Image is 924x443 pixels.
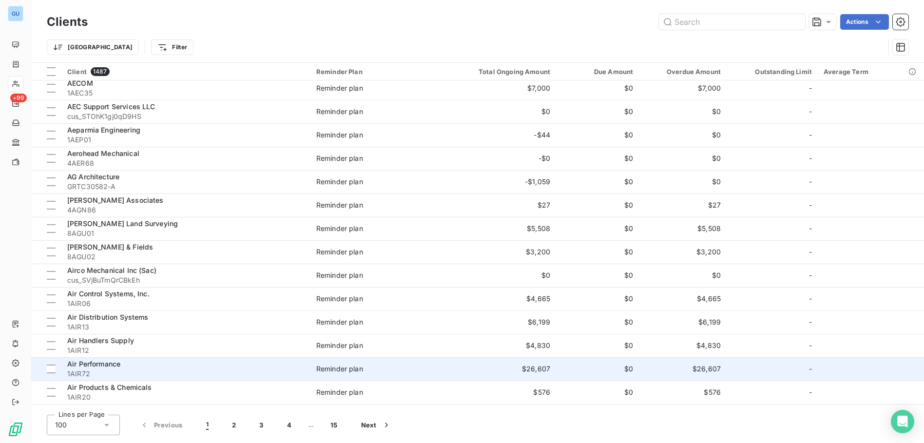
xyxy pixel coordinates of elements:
[47,13,88,31] h3: Clients
[659,14,805,30] input: Search
[639,170,727,193] td: $0
[639,193,727,217] td: $27
[67,158,305,168] span: 4AER68
[67,369,305,379] span: 1AIR72
[67,392,305,402] span: 1AIR20
[639,123,727,147] td: $0
[8,96,23,111] a: +99
[556,77,639,100] td: $0
[319,415,349,435] button: 15
[67,173,119,181] span: AG Architecture
[445,404,556,427] td: -$64
[445,217,556,240] td: $5,508
[206,420,209,430] span: 1
[732,68,812,76] div: Outstanding Limit
[445,240,556,264] td: $3,200
[809,83,812,93] span: -
[639,404,727,427] td: $0
[451,68,550,76] div: Total Ongoing Amount
[445,100,556,123] td: $0
[67,360,120,368] span: Air Performance
[67,346,305,355] span: 1AIR12
[639,240,727,264] td: $3,200
[556,123,639,147] td: $0
[67,406,91,415] span: Airside
[67,182,305,192] span: GRTC30582-A
[316,247,363,257] div: Reminder plan
[316,154,363,163] div: Reminder plan
[809,200,812,210] span: -
[556,240,639,264] td: $0
[445,170,556,193] td: -$1,059
[8,6,23,21] div: GU
[67,88,305,98] span: 1AEC35
[91,67,110,76] span: 1487
[67,383,152,391] span: Air Products & Chemicals
[67,112,305,121] span: cus_STOhK1gj0qD9HS
[556,287,639,310] td: $0
[809,341,812,350] span: -
[316,83,363,93] div: Reminder plan
[445,357,556,381] td: $26,607
[645,68,721,76] div: Overdue Amount
[562,68,633,76] div: Due Amount
[639,310,727,334] td: $6,199
[445,334,556,357] td: $4,830
[556,310,639,334] td: $0
[445,287,556,310] td: $4,665
[556,334,639,357] td: $0
[67,275,305,285] span: cus_SVjBuTmQrCBkEh
[809,154,812,163] span: -
[67,102,155,111] span: AEC Support Services LLC
[10,94,27,102] span: +99
[840,14,889,30] button: Actions
[809,364,812,374] span: -
[316,107,363,116] div: Reminder plan
[47,39,139,55] button: [GEOGRAPHIC_DATA]
[809,270,812,280] span: -
[194,415,220,435] button: 1
[639,100,727,123] td: $0
[67,322,305,332] span: 1AIR13
[639,264,727,287] td: $0
[67,289,150,298] span: Air Control Systems, Inc.
[639,334,727,357] td: $4,830
[556,217,639,240] td: $0
[67,299,305,308] span: 1AIR06
[316,317,363,327] div: Reminder plan
[349,415,403,435] button: Next
[556,264,639,287] td: $0
[556,404,639,427] td: $0
[639,287,727,310] td: $4,665
[556,193,639,217] td: $0
[639,217,727,240] td: $5,508
[445,264,556,287] td: $0
[316,270,363,280] div: Reminder plan
[316,200,363,210] div: Reminder plan
[809,224,812,233] span: -
[67,252,305,262] span: 8AGU02
[67,219,178,228] span: [PERSON_NAME] Land Surveying
[67,196,164,204] span: [PERSON_NAME] Associates
[556,170,639,193] td: $0
[67,229,305,238] span: 8AGU01
[556,381,639,404] td: $0
[891,410,914,433] div: Open Intercom Messenger
[67,336,134,345] span: Air Handlers Supply
[316,364,363,374] div: Reminder plan
[67,135,305,145] span: 1AEP01
[809,387,812,397] span: -
[275,415,303,435] button: 4
[809,247,812,257] span: -
[639,147,727,170] td: $0
[445,193,556,217] td: $27
[67,68,87,76] span: Client
[67,126,140,134] span: Aeparmia Engineering
[316,224,363,233] div: Reminder plan
[445,77,556,100] td: $7,000
[67,205,305,215] span: 4AGN86
[67,266,156,274] span: Airco Mechanical Inc (Sac)
[445,123,556,147] td: -$44
[809,177,812,187] span: -
[316,68,440,76] div: Reminder Plan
